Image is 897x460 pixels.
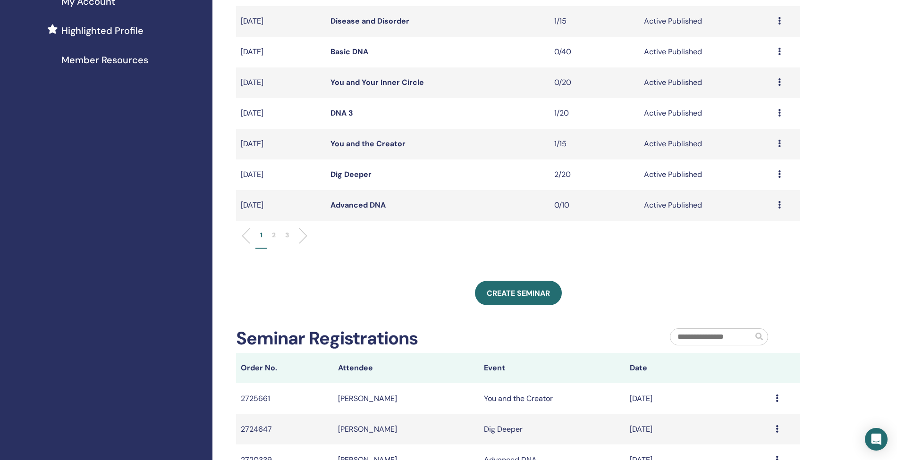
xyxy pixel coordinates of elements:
[639,159,774,190] td: Active Published
[625,353,771,383] th: Date
[236,98,326,129] td: [DATE]
[475,281,562,305] a: Create seminar
[236,6,326,37] td: [DATE]
[479,353,625,383] th: Event
[236,353,333,383] th: Order No.
[236,190,326,221] td: [DATE]
[865,428,888,451] div: Open Intercom Messenger
[285,230,289,240] p: 3
[330,77,424,87] a: You and Your Inner Circle
[272,230,276,240] p: 2
[236,328,418,350] h2: Seminar Registrations
[550,67,639,98] td: 0/20
[550,6,639,37] td: 1/15
[236,414,333,444] td: 2724647
[330,139,406,149] a: You and the Creator
[333,414,479,444] td: [PERSON_NAME]
[639,6,774,37] td: Active Published
[639,67,774,98] td: Active Published
[236,129,326,159] td: [DATE]
[236,159,326,190] td: [DATE]
[333,353,479,383] th: Attendee
[639,37,774,67] td: Active Published
[479,383,625,414] td: You and the Creator
[639,129,774,159] td: Active Published
[236,383,333,414] td: 2725661
[61,53,148,67] span: Member Resources
[639,190,774,221] td: Active Published
[625,414,771,444] td: [DATE]
[625,383,771,414] td: [DATE]
[550,37,639,67] td: 0/40
[333,383,479,414] td: [PERSON_NAME]
[550,190,639,221] td: 0/10
[260,230,262,240] p: 1
[487,288,550,298] span: Create seminar
[330,169,372,179] a: Dig Deeper
[479,414,625,444] td: Dig Deeper
[639,98,774,129] td: Active Published
[236,37,326,67] td: [DATE]
[550,159,639,190] td: 2/20
[550,129,639,159] td: 1/15
[330,108,353,118] a: DNA 3
[330,200,386,210] a: Advanced DNA
[236,67,326,98] td: [DATE]
[330,16,409,26] a: Disease and Disorder
[330,47,368,57] a: Basic DNA
[550,98,639,129] td: 1/20
[61,24,144,38] span: Highlighted Profile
